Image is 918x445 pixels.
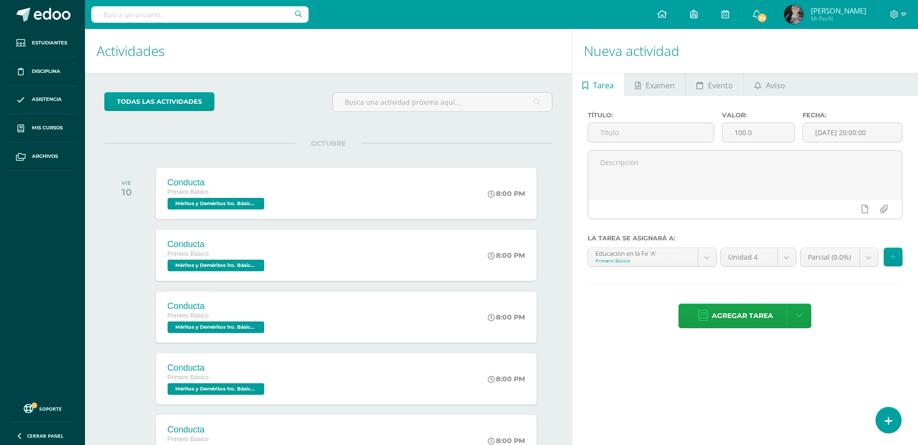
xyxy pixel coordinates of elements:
[584,29,906,73] h1: Nueva actividad
[12,402,73,415] a: Soporte
[708,74,733,97] span: Evento
[122,186,132,198] div: 10
[8,86,77,114] a: Asistencia
[168,250,209,257] span: Primero Básico
[808,248,852,266] span: Parcial (0.0%)
[784,5,804,24] img: b5ba50f65ad5dabcfd4408fb91298ba6.png
[728,248,770,266] span: Unidad 4
[811,6,866,15] span: [PERSON_NAME]
[712,304,773,328] span: Agregar tarea
[588,111,715,119] label: Título:
[766,74,785,97] span: Aviso
[646,74,675,97] span: Examen
[801,248,878,266] a: Parcial (0.0%)
[168,312,209,319] span: Primero Básico
[168,363,267,373] div: Conducta
[8,114,77,142] a: Mis cursos
[8,57,77,86] a: Disciplina
[8,142,77,171] a: Archivos
[488,436,525,445] div: 8:00 PM
[686,73,743,96] a: Evento
[757,13,767,23] span: 24
[588,123,714,142] input: Título
[488,313,525,321] div: 8:00 PM
[168,436,209,443] span: Primero Básico
[168,178,267,188] div: Conducta
[91,6,309,23] input: Busca un usuario...
[488,189,525,198] div: 8:00 PM
[333,93,552,111] input: Busca una actividad próxima aquí...
[122,180,132,186] div: VIE
[32,153,58,160] span: Archivos
[488,375,525,383] div: 8:00 PM
[296,139,361,148] span: OCTUBRE
[104,92,214,111] a: todas las Actividades
[168,321,264,333] span: Méritos y Deméritos 1ro. Básico "C" 'C'
[811,14,866,23] span: Mi Perfil
[32,96,62,103] span: Asistencia
[744,73,795,96] a: Aviso
[32,39,67,47] span: Estudiantes
[32,124,63,132] span: Mis cursos
[168,239,267,250] div: Conducta
[722,111,795,119] label: Valor:
[168,198,264,209] span: Méritos y Deméritos 1ro. Básico "A" 'A'
[595,248,691,257] div: Educación en la Fe 'A'
[8,29,77,57] a: Estudiantes
[572,73,624,96] a: Tarea
[168,189,209,195] span: Primero Básico
[588,235,903,242] label: La tarea se asignará a:
[803,123,902,142] input: Fecha de entrega
[721,248,796,266] a: Unidad 4
[595,257,691,264] div: Primero Básico
[168,383,264,395] span: Méritos y Deméritos 1ro. Básico "D" 'D'
[625,73,685,96] a: Examen
[722,123,794,142] input: Puntos máximos
[39,405,62,412] span: Soporte
[168,374,209,381] span: Primero Básico
[97,29,560,73] h1: Actividades
[588,248,716,266] a: Educación en la Fe 'A'Primero Básico
[803,111,903,119] label: Fecha:
[168,425,267,435] div: Conducta
[168,301,267,311] div: Conducta
[168,260,264,271] span: Méritos y Deméritos 1ro. Básico "B" 'B'
[488,251,525,260] div: 8:00 PM
[593,74,614,97] span: Tarea
[32,68,60,75] span: Disciplina
[27,432,64,439] span: Cerrar panel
